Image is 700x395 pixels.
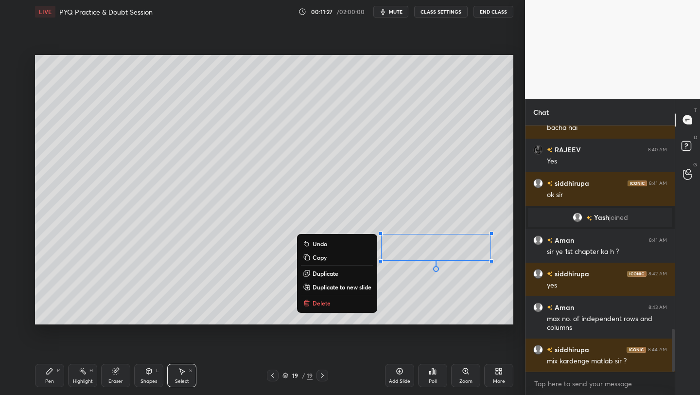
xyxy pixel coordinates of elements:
[547,305,553,310] img: no-rating-badge.077c3623.svg
[389,8,402,15] span: mute
[533,144,543,154] img: 502763f7de534305ba91f5db60a7fe41.jpg
[57,368,60,373] div: P
[45,379,54,384] div: Pen
[313,240,327,248] p: Undo
[649,180,667,186] div: 8:41 AM
[553,344,589,355] h6: siddhirupa
[313,299,331,307] p: Delete
[547,281,667,290] div: yes
[547,147,553,153] img: no-rating-badge.077c3623.svg
[547,190,667,200] div: ok sir
[693,161,697,168] p: G
[573,213,582,222] img: default.png
[586,215,592,220] img: no-rating-badge.077c3623.svg
[313,253,327,261] p: Copy
[533,269,543,278] img: default.png
[547,123,667,133] div: bacha hai
[373,6,408,18] button: mute
[627,346,646,352] img: iconic-dark.1390631f.png
[301,238,373,250] button: Undo
[533,302,543,312] img: default.png
[493,379,505,384] div: More
[175,379,189,384] div: Select
[73,379,93,384] div: Highlight
[648,346,667,352] div: 8:44 AM
[547,238,553,243] img: no-rating-badge.077c3623.svg
[473,6,513,18] button: End Class
[140,379,157,384] div: Shapes
[301,281,373,293] button: Duplicate to new slide
[89,368,93,373] div: H
[547,357,667,366] div: mix kardenge matlab sir ?
[553,235,574,245] h6: Aman
[533,178,543,188] img: default.png
[108,379,123,384] div: Eraser
[648,304,667,310] div: 8:43 AM
[547,247,667,257] div: sir ye 1st chapter ka h ?
[307,371,313,380] div: 19
[533,344,543,354] img: default.png
[313,283,371,291] p: Duplicate to new slide
[301,251,373,263] button: Copy
[547,314,667,333] div: max no. of independent rows and columns
[414,6,468,18] button: CLASS SETTINGS
[459,379,472,384] div: Zoom
[189,368,192,373] div: S
[301,268,373,279] button: Duplicate
[156,368,159,373] div: L
[594,214,609,221] span: Yash
[553,269,589,279] h6: siddhirupa
[313,269,338,277] p: Duplicate
[547,347,553,353] img: no-rating-badge.077c3623.svg
[547,271,553,277] img: no-rating-badge.077c3623.svg
[553,302,574,312] h6: Aman
[290,373,300,378] div: 19
[429,379,437,384] div: Poll
[389,379,410,384] div: Add Slide
[628,180,647,186] img: iconic-dark.1390631f.png
[302,373,305,378] div: /
[609,214,628,221] span: joined
[525,99,557,125] p: Chat
[648,270,667,276] div: 8:42 AM
[648,146,667,152] div: 8:40 AM
[694,107,697,114] p: T
[547,181,553,186] img: no-rating-badge.077c3623.svg
[59,7,153,17] h4: PYQ Practice & Doubt Session
[627,270,647,276] img: iconic-dark.1390631f.png
[553,144,581,155] h6: RAJEEV
[547,157,667,166] div: Yes
[649,237,667,243] div: 8:41 AM
[525,126,675,372] div: grid
[301,297,373,309] button: Delete
[553,178,589,188] h6: siddhirupa
[533,235,543,245] img: default.png
[35,6,55,18] div: LIVE
[694,134,697,141] p: D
